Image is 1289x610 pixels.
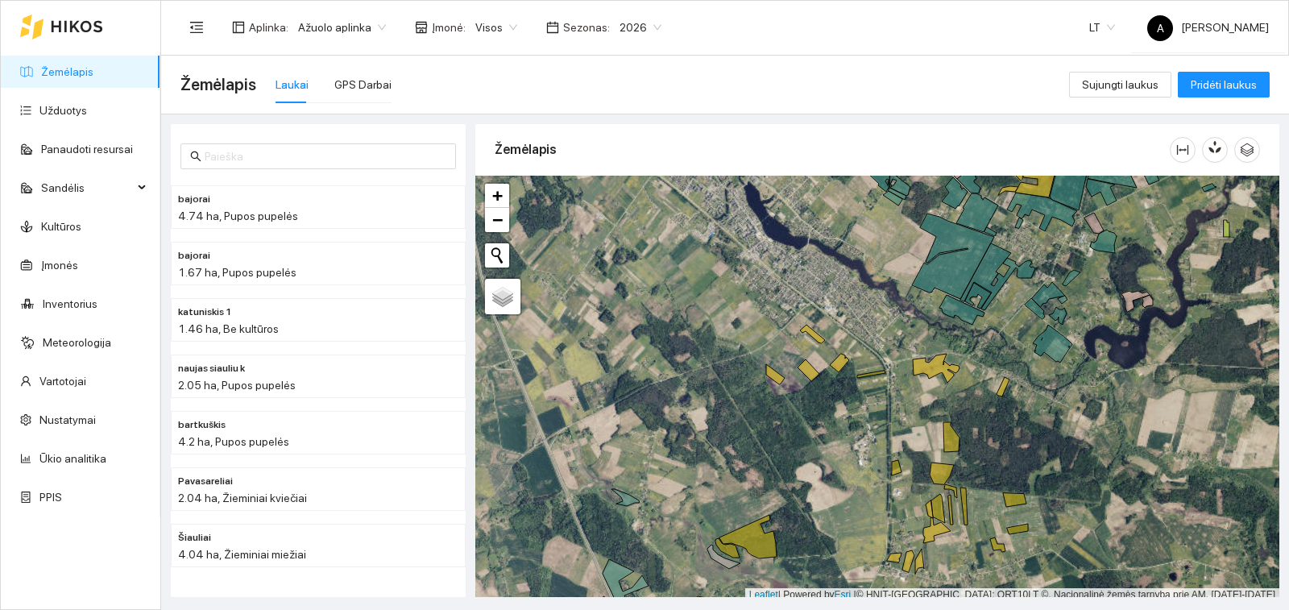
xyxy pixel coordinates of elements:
a: Užduotys [39,104,87,117]
span: Sezonas : [563,19,610,36]
a: Kultūros [41,220,81,233]
span: Sandėlis [41,172,133,204]
div: GPS Darbai [334,76,392,93]
span: Sujungti laukus [1082,76,1158,93]
button: Pridėti laukus [1178,72,1270,98]
span: [PERSON_NAME] [1147,21,1269,34]
a: Zoom out [485,208,509,232]
a: Inventorius [43,297,97,310]
span: bajorai [178,248,210,264]
a: Leaflet [749,589,778,600]
span: calendar [546,21,559,34]
span: Pavasareliai [178,474,233,489]
span: bartkuškis [178,417,226,433]
span: column-width [1171,143,1195,156]
span: Žemėlapis [180,72,256,98]
span: 1.46 ha, Be kultūros [178,322,279,335]
span: 2.05 ha, Pupos pupelės [178,379,296,392]
button: Initiate a new search [485,243,509,268]
span: 1.67 ha, Pupos pupelės [178,266,296,279]
span: Ažuolo aplinka [298,15,386,39]
span: Įmonė : [432,19,466,36]
a: Layers [485,279,520,314]
span: 2.04 ha, Žieminiai kviečiai [178,492,307,504]
span: bajorai [178,192,210,207]
a: Žemėlapis [41,65,93,78]
span: 4.2 ha, Pupos pupelės [178,435,289,448]
a: Įmonės [41,259,78,272]
a: Esri [835,589,852,600]
a: Zoom in [485,184,509,208]
a: Panaudoti resursai [41,143,133,156]
a: Meteorologija [43,336,111,349]
a: Ūkio analitika [39,452,106,465]
a: Vartotojai [39,375,86,388]
span: katuniskis 1 [178,305,232,320]
span: Aplinka : [249,19,288,36]
a: Pridėti laukus [1178,78,1270,91]
div: Laukai [276,76,309,93]
div: Žemėlapis [495,127,1170,172]
button: column-width [1170,137,1196,163]
span: menu-fold [189,20,204,35]
span: naujas siauliu k [178,361,245,376]
input: Paieška [205,147,446,165]
span: A [1157,15,1164,41]
button: menu-fold [180,11,213,44]
span: + [492,185,503,205]
span: 2026 [620,15,661,39]
div: | Powered by © HNIT-[GEOGRAPHIC_DATA]; ORT10LT ©, Nacionalinė žemės tarnyba prie AM, [DATE]-[DATE] [745,588,1279,602]
span: LT [1089,15,1115,39]
span: Pridėti laukus [1191,76,1257,93]
span: 4.04 ha, Žieminiai miežiai [178,548,306,561]
span: shop [415,21,428,34]
a: Nustatymai [39,413,96,426]
a: PPIS [39,491,62,504]
span: 4.74 ha, Pupos pupelės [178,210,298,222]
span: − [492,210,503,230]
span: Visos [475,15,517,39]
span: Šiauliai [178,530,211,546]
span: search [190,151,201,162]
button: Sujungti laukus [1069,72,1171,98]
span: | [854,589,856,600]
a: Sujungti laukus [1069,78,1171,91]
span: layout [232,21,245,34]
